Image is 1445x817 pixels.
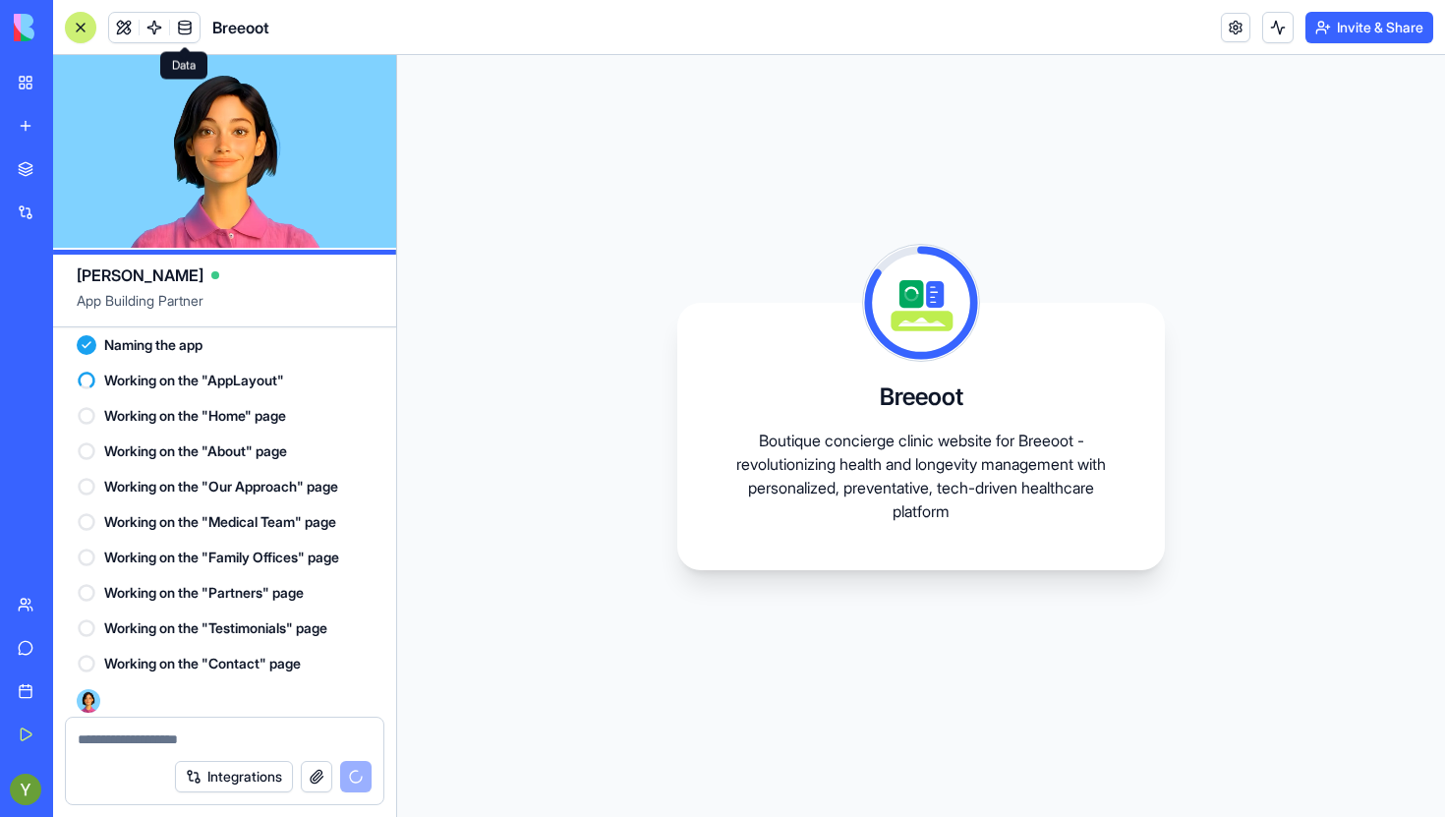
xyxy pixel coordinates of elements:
[104,335,202,355] span: Naming the app
[104,477,338,496] span: Working on the "Our Approach" page
[104,654,301,673] span: Working on the "Contact" page
[104,406,286,426] span: Working on the "Home" page
[880,381,963,413] h3: Breeoot
[104,548,339,567] span: Working on the "Family Offices" page
[724,429,1118,523] p: Boutique concierge clinic website for Breeoot - revolutionizing health and longevity management w...
[77,263,203,287] span: [PERSON_NAME]
[1305,12,1433,43] button: Invite & Share
[104,371,284,390] span: Working on the "AppLayout"
[212,16,269,39] span: Breeoot
[160,52,207,80] div: Data
[104,618,327,638] span: Working on the "Testimonials" page
[14,14,136,41] img: logo
[77,291,373,326] span: App Building Partner
[175,761,293,792] button: Integrations
[104,583,304,603] span: Working on the "Partners" page
[77,689,100,713] img: Ella_00000_wcx2te.png
[10,774,41,805] img: ACg8ocJWxlCGTV-zvcij3AkmvNXVHyLa6BMjywEG9Y-48iulskq4ng=s96-c
[104,512,336,532] span: Working on the "Medical Team" page
[104,441,287,461] span: Working on the "About" page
